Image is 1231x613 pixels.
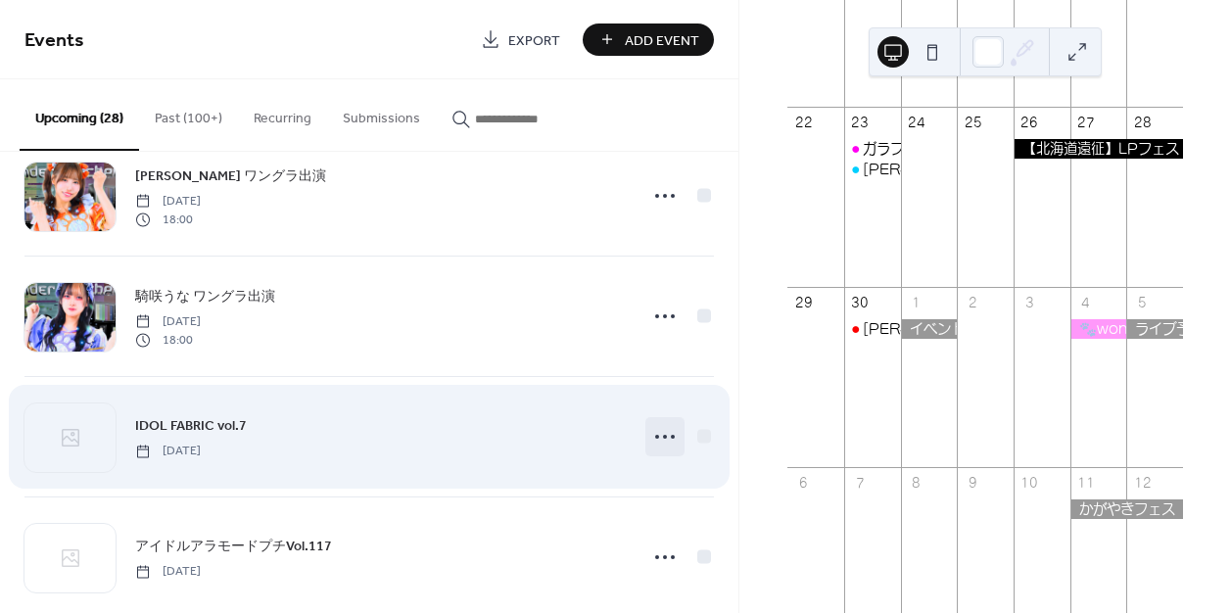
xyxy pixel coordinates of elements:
span: IDOL FABRIC vol.7 [135,416,247,437]
div: 6 [794,475,812,493]
div: 25 [964,114,981,131]
a: アイドルアラモードプチVol.117 [135,535,332,557]
span: [DATE] [135,193,201,211]
div: ガラフェスDASH!! 板橋伝説 [863,139,1048,159]
div: 【北海道遠征】LPフェス [1014,139,1183,159]
span: Export [508,30,560,51]
button: Add Event [583,24,714,56]
span: Events [24,22,84,60]
div: 9 [964,475,981,493]
div: イベント予定 [901,319,958,339]
div: 12 [1133,475,1151,493]
a: [PERSON_NAME] ワングラ出演 [135,165,326,187]
div: 10 [1020,475,1038,493]
span: [DATE] [135,563,201,581]
div: 🐾wonder channel 緒方日菜生誕祭🐾 to be continued 約束の花束 [1070,319,1127,339]
div: 2 [964,295,981,312]
div: 11 [1077,475,1095,493]
div: 22 [794,114,812,131]
span: [DATE] [135,443,201,460]
span: Add Event [625,30,699,51]
span: 騎咲うな ワングラ出演 [135,287,275,307]
span: 18:00 [135,331,201,349]
button: Past (100+) [139,79,238,149]
div: 29 [794,295,812,312]
div: 1 [908,295,925,312]
span: [PERSON_NAME] ワングラ出演 [135,166,326,187]
div: [PERSON_NAME] ワングラ出演 [863,319,1079,339]
div: 23 [851,114,869,131]
div: ライブ予定 [1126,319,1183,339]
div: 30 [851,295,869,312]
button: Submissions [327,79,436,149]
button: Upcoming (28) [20,79,139,151]
div: 26 [1020,114,1038,131]
div: 4 [1077,295,1095,312]
div: かがやきフェス [1070,499,1183,519]
div: 24 [908,114,925,131]
div: 5 [1133,295,1151,312]
div: 3 [1020,295,1038,312]
a: Export [466,24,575,56]
span: アイドルアラモードプチVol.117 [135,537,332,557]
div: 7 [851,475,869,493]
a: 騎咲うな ワングラ出演 [135,285,275,307]
div: 8 [908,475,925,493]
div: ガラフェスDASH!! 板橋伝説 [844,139,901,159]
div: 28 [1133,114,1151,131]
div: 27 [1077,114,1095,131]
span: [DATE] [135,313,201,331]
a: IDOL FABRIC vol.7 [135,414,247,437]
button: Recurring [238,79,327,149]
span: 18:00 [135,211,201,228]
div: 緒方日菜 ワングラ出演 [844,319,901,339]
div: 桜木唯衣 TikTok強化チャレンジオフラインイベント [844,160,901,179]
